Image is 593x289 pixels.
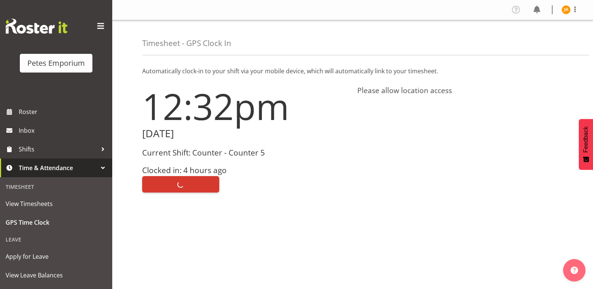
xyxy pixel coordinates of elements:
[19,162,97,173] span: Time & Attendance
[6,217,107,228] span: GPS Time Clock
[2,266,110,285] a: View Leave Balances
[142,128,348,139] h2: [DATE]
[142,166,348,175] h3: Clocked in: 4 hours ago
[142,86,348,126] h1: 12:32pm
[6,19,67,34] img: Rosterit website logo
[583,126,589,153] span: Feedback
[142,39,231,47] h4: Timesheet - GPS Clock In
[2,213,110,232] a: GPS Time Clock
[579,119,593,170] button: Feedback - Show survey
[19,106,108,117] span: Roster
[2,179,110,194] div: Timesheet
[562,5,571,14] img: jeseryl-armstrong10788.jpg
[27,58,85,69] div: Petes Emporium
[2,194,110,213] a: View Timesheets
[6,251,107,262] span: Apply for Leave
[19,144,97,155] span: Shifts
[142,67,563,76] p: Automatically clock-in to your shift via your mobile device, which will automatically link to you...
[19,125,108,136] span: Inbox
[142,148,348,157] h3: Current Shift: Counter - Counter 5
[6,198,107,209] span: View Timesheets
[357,86,563,95] h4: Please allow location access
[2,247,110,266] a: Apply for Leave
[571,267,578,274] img: help-xxl-2.png
[6,270,107,281] span: View Leave Balances
[2,232,110,247] div: Leave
